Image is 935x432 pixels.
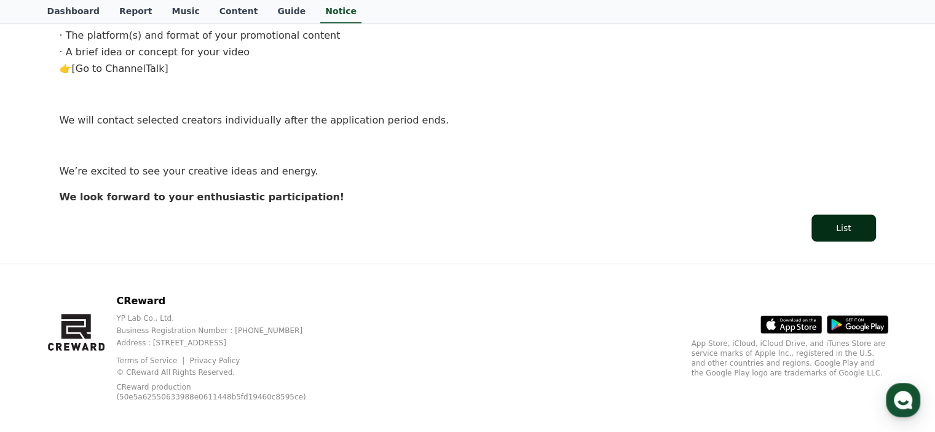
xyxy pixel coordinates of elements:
[60,191,345,203] strong: We look forward to your enthusiastic participation!
[81,330,159,361] a: Messages
[116,367,332,377] p: © CReward All Rights Reserved.
[159,330,236,361] a: Settings
[60,44,876,61] li: · A brief idea or concept for your video
[60,112,876,128] p: We will contact selected creators individually after the application period ends.
[60,61,876,77] li: 👉
[60,28,876,44] li: · The platform(s) and format of your promotional content
[836,222,851,234] div: List
[116,294,332,308] p: CReward
[116,338,332,348] p: Address : [STREET_ADDRESS]
[182,348,212,358] span: Settings
[116,313,332,323] p: YP Lab Co., Ltd.
[102,349,138,359] span: Messages
[190,356,240,365] a: Privacy Policy
[72,63,168,74] a: [Go to ChannelTalk]
[60,214,876,242] a: List
[116,382,313,402] p: CReward production (50e5a62550633988e0611448b5fd19460c8595ce)
[4,330,81,361] a: Home
[692,339,888,378] p: App Store, iCloud, iCloud Drive, and iTunes Store are service marks of Apple Inc., registered in ...
[31,348,53,358] span: Home
[116,356,186,365] a: Terms of Service
[811,214,875,242] button: List
[60,163,876,179] p: We’re excited to see your creative ideas and energy.
[116,326,332,336] p: Business Registration Number : [PHONE_NUMBER]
